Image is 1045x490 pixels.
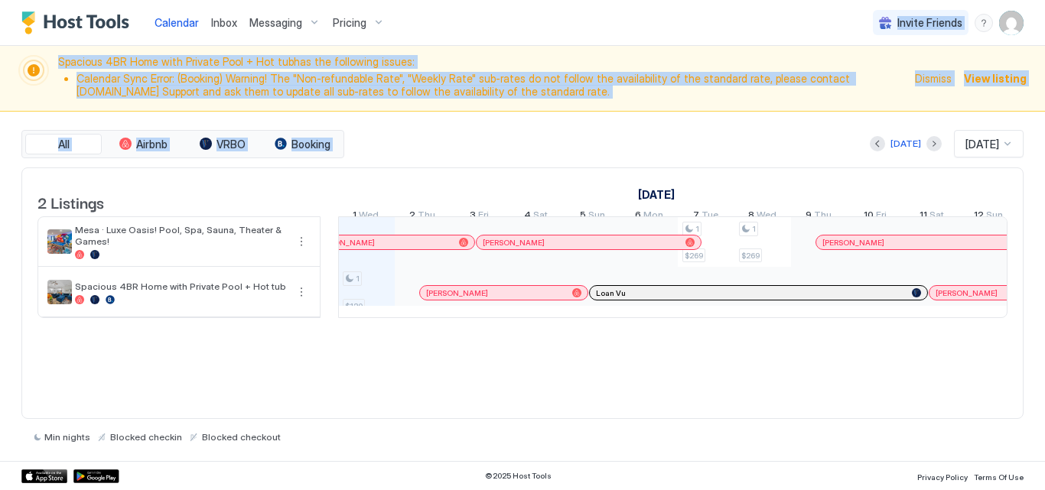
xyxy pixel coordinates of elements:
[635,209,641,225] span: 6
[216,138,246,151] span: VRBO
[643,209,663,225] span: Mon
[21,11,136,34] a: Host Tools Logo
[964,70,1027,86] div: View listing
[405,206,439,228] a: October 2, 2025
[58,138,70,151] span: All
[926,136,942,151] button: Next month
[936,288,998,298] span: [PERSON_NAME]
[184,134,261,155] button: VRBO
[136,138,168,151] span: Airbnb
[37,190,104,213] span: 2 Listings
[631,206,667,228] a: October 6, 2025
[695,224,699,234] span: 1
[897,16,962,30] span: Invite Friends
[533,209,548,225] span: Sat
[920,209,927,225] span: 11
[21,469,67,483] a: App Store
[202,431,281,443] span: Blocked checkout
[970,206,1007,228] a: October 12, 2025
[73,469,119,483] a: Google Play Store
[21,130,344,159] div: tab-group
[974,472,1024,482] span: Terms Of Use
[890,137,921,151] div: [DATE]
[155,16,199,29] span: Calendar
[870,136,885,151] button: Previous month
[211,16,237,29] span: Inbox
[917,472,968,482] span: Privacy Policy
[470,209,476,225] span: 3
[75,281,286,292] span: Spacious 4BR Home with Private Pool + Hot tub
[524,209,531,225] span: 4
[596,288,626,298] span: Loan Vu
[752,224,756,234] span: 1
[418,209,435,225] span: Thu
[292,283,311,301] div: menu
[77,72,906,99] li: Calendar Sync Error: (Booking) Warning! The "Non-refundable Rate", "Weekly Rate" sub-rates do not...
[741,251,760,261] span: $269
[860,206,890,228] a: October 10, 2025
[264,134,340,155] button: Booking
[292,232,311,251] button: More options
[211,15,237,31] a: Inbox
[155,15,199,31] a: Calendar
[702,209,718,225] span: Tue
[744,206,780,228] a: October 8, 2025
[975,14,993,32] div: menu
[353,209,356,225] span: 1
[974,468,1024,484] a: Terms Of Use
[986,209,1003,225] span: Sun
[693,209,699,225] span: 7
[588,209,605,225] span: Sun
[75,224,286,247] span: Mesa · Luxe Oasis! Pool, Spa, Sauna, Theater & Games!
[25,134,102,155] button: All
[105,134,181,155] button: Airbnb
[916,206,948,228] a: October 11, 2025
[249,16,302,30] span: Messaging
[44,431,90,443] span: Min nights
[359,209,379,225] span: Wed
[313,238,375,248] span: [PERSON_NAME]
[356,274,360,284] span: 1
[634,183,679,206] a: October 1, 2025
[478,209,489,225] span: Fri
[888,135,923,153] button: [DATE]
[333,16,366,30] span: Pricing
[520,206,552,228] a: October 4, 2025
[47,229,72,254] div: listing image
[876,209,887,225] span: Fri
[409,209,415,225] span: 2
[483,238,545,248] span: [PERSON_NAME]
[999,11,1024,35] div: User profile
[426,288,488,298] span: [PERSON_NAME]
[47,280,72,304] div: listing image
[915,70,952,86] div: Dismiss
[349,206,383,228] a: October 1, 2025
[292,283,311,301] button: More options
[929,209,944,225] span: Sat
[748,209,754,225] span: 8
[110,431,182,443] span: Blocked checkin
[576,206,609,228] a: October 5, 2025
[864,209,874,225] span: 10
[917,468,968,484] a: Privacy Policy
[485,471,552,481] span: © 2025 Host Tools
[806,209,812,225] span: 9
[802,206,835,228] a: October 9, 2025
[466,206,493,228] a: October 3, 2025
[292,232,311,251] div: menu
[757,209,776,225] span: Wed
[822,238,884,248] span: [PERSON_NAME]
[685,251,703,261] span: $269
[580,209,586,225] span: 5
[974,209,984,225] span: 12
[291,138,330,151] span: Booking
[689,206,722,228] a: October 7, 2025
[58,55,906,102] span: Spacious 4BR Home with Private Pool + Hot tub has the following issues:
[345,301,363,311] span: $120
[814,209,832,225] span: Thu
